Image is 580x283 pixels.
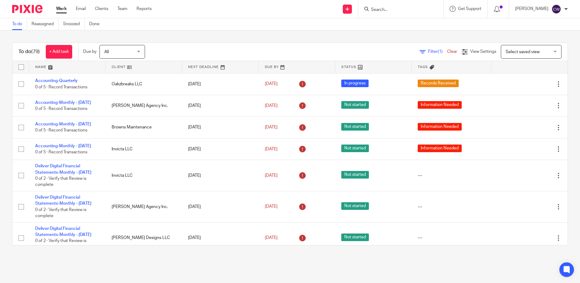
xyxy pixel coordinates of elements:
[341,101,369,109] span: Not started
[515,6,548,12] p: [PERSON_NAME]
[265,205,278,209] span: [DATE]
[370,7,425,13] input: Search
[35,227,91,237] a: Deliver Digital Financial Statements-Monthly - [DATE]
[265,236,278,240] span: [DATE]
[341,202,369,210] span: Not started
[35,195,91,206] a: Deliver Digital Financial Statements-Monthly - [DATE]
[35,101,91,105] a: Accounting-Monthly - [DATE]
[418,172,485,179] div: ---
[341,234,369,241] span: Not started
[182,95,258,116] td: [DATE]
[104,50,109,54] span: All
[265,125,278,129] span: [DATE]
[438,49,443,54] span: (1)
[458,7,481,11] span: Get Support
[182,160,258,191] td: [DATE]
[470,49,496,54] span: View Settings
[106,191,182,222] td: [PERSON_NAME] Agency Inc.
[56,6,67,12] a: Work
[418,80,459,87] span: Records Received
[418,123,462,131] span: Information Needed
[35,79,78,83] a: Accounting-Quarterly
[106,95,182,116] td: [PERSON_NAME] Agency Inc.
[32,18,59,30] a: Reassigned
[76,6,86,12] a: Email
[428,49,447,54] span: Filter
[46,45,72,59] a: + Add task
[35,128,87,133] span: 0 of 5 · Record Transactions
[182,138,258,160] td: [DATE]
[35,208,86,218] span: 0 of 2 · Verify that Review is complete
[418,204,485,210] div: ---
[341,80,369,87] span: In progress
[19,49,40,55] h1: To do
[35,107,87,111] span: 0 of 5 · Record Transactions
[418,235,485,241] div: ---
[35,85,87,89] span: 0 of 5 · Record Transactions
[265,147,278,151] span: [DATE]
[12,18,27,30] a: To do
[106,73,182,95] td: Oakzbreaks LLC
[35,239,86,250] span: 0 of 2 · Verify that Review is complete
[117,6,127,12] a: Team
[447,49,457,54] a: Clear
[12,5,42,13] img: Pixie
[182,191,258,222] td: [DATE]
[341,171,369,179] span: Not started
[106,117,182,138] td: Browns Maintenance
[341,123,369,131] span: Not started
[418,65,428,69] span: Tags
[31,49,40,54] span: (79)
[418,145,462,152] span: Information Needed
[106,160,182,191] td: Invicta LLC
[341,145,369,152] span: Not started
[265,104,278,108] span: [DATE]
[35,144,91,148] a: Accounting-Monthly - [DATE]
[182,117,258,138] td: [DATE]
[137,6,152,12] a: Reports
[83,49,96,55] p: Due by
[95,6,108,12] a: Clients
[35,164,91,174] a: Deliver Digital Financial Statements-Monthly - [DATE]
[35,122,91,126] a: Accounting-Monthly - [DATE]
[89,18,104,30] a: Done
[182,73,258,95] td: [DATE]
[265,82,278,86] span: [DATE]
[265,173,278,178] span: [DATE]
[106,222,182,254] td: [PERSON_NAME] Designs LLC
[182,222,258,254] td: [DATE]
[63,18,85,30] a: Snoozed
[35,150,87,154] span: 0 of 5 · Record Transactions
[35,176,86,187] span: 0 of 2 · Verify that Review is complete
[418,101,462,109] span: Information Needed
[106,138,182,160] td: Invicta LLC
[551,4,561,14] img: svg%3E
[506,50,540,54] span: Select saved view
